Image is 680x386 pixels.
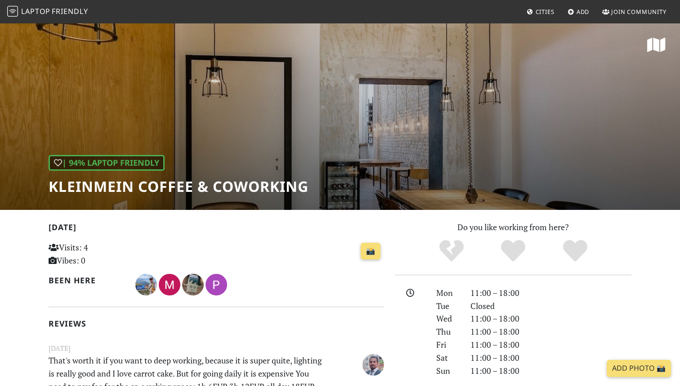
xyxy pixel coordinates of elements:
[536,8,555,16] span: Cities
[362,354,384,376] img: 6410-amir-hossein.jpg
[431,325,465,338] div: Thu
[362,358,384,369] span: Amir Ghasemi
[465,351,637,364] div: 11:00 – 18:00
[564,4,593,20] a: Add
[135,278,159,289] span: Tom T
[465,325,637,338] div: 11:00 – 18:00
[544,239,606,263] div: Definitely!
[7,4,88,20] a: LaptopFriendly LaptopFriendly
[577,8,590,16] span: Add
[182,278,206,289] span: Valentina R.
[49,223,384,236] h2: [DATE]
[607,360,671,377] a: Add Photo 📸
[206,278,227,289] span: Philipp Hoffmann
[49,241,153,267] p: Visits: 4 Vibes: 0
[431,351,465,364] div: Sat
[159,274,180,295] img: 5279-matthew.jpg
[135,274,157,295] img: 5810-tom.jpg
[43,343,389,354] small: [DATE]
[431,286,465,300] div: Mon
[421,239,483,263] div: No
[7,6,18,17] img: LaptopFriendly
[482,239,544,263] div: Yes
[465,364,637,377] div: 11:00 – 18:00
[206,274,227,295] img: 2935-philipp.jpg
[159,278,182,289] span: Matthew Jonat
[431,300,465,313] div: Tue
[431,312,465,325] div: Wed
[523,4,558,20] a: Cities
[611,8,667,16] span: Join Community
[49,155,165,171] div: In general, do you like working from here?
[465,338,637,351] div: 11:00 – 18:00
[465,300,637,313] div: Closed
[182,274,204,295] img: 3851-valentina.jpg
[361,243,380,260] a: 📸
[52,6,88,16] span: Friendly
[465,286,637,300] div: 11:00 – 18:00
[21,6,50,16] span: Laptop
[395,221,631,234] p: Do you like working from here?
[431,338,465,351] div: Fri
[49,178,309,195] h1: KleinMein Coffee & Coworking
[49,319,384,328] h2: Reviews
[599,4,670,20] a: Join Community
[465,312,637,325] div: 11:00 – 18:00
[49,276,125,285] h2: Been here
[431,364,465,377] div: Sun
